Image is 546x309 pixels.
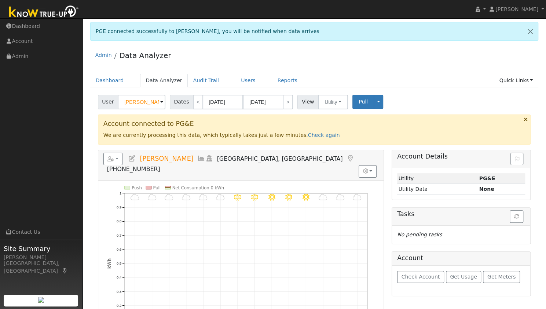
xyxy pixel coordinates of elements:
strong: ID: 17267429, authorized: 09/09/25 [479,175,495,181]
text: 0.6 [117,247,121,251]
i: 8/31 - MostlyCloudy [216,193,225,200]
text: 0.7 [117,233,121,237]
a: Edit User (23199) [128,155,136,162]
text: Net Consumption 0 kWh [172,185,224,190]
span: Pull [359,99,368,105]
img: Know True-Up [6,4,83,21]
i: 8/26 - MostlyCloudy [131,193,139,200]
text: 0.5 [117,261,121,265]
i: 9/01 - Clear [234,193,241,200]
i: 8/29 - MostlyCloudy [182,193,191,200]
button: Check Account [397,271,444,283]
i: 9/07 - Cloudy [336,193,345,200]
strong: None [479,186,494,192]
text: 0.9 [117,205,121,209]
a: Data Analyzer [119,51,171,60]
a: Multi-Series Graph [197,155,205,162]
i: 9/03 - Clear [268,193,275,200]
h5: Tasks [397,210,525,218]
a: Audit Trail [188,74,224,87]
a: Map [62,268,68,274]
i: 8/27 - MostlyCloudy [147,193,156,200]
a: > [283,95,293,109]
i: 9/06 - Cloudy [319,193,327,200]
text: 0.2 [117,303,121,308]
span: Get Usage [450,274,477,280]
a: Check again [308,132,340,138]
text: 0.4 [117,275,122,279]
text: kWh [106,258,111,269]
a: Admin [95,52,112,58]
text: Push [132,185,142,190]
a: Login As (last Never) [205,155,213,162]
td: Utility [397,173,478,184]
div: [GEOGRAPHIC_DATA], [GEOGRAPHIC_DATA] [4,259,78,275]
input: Select a User [118,95,165,109]
text: 0.8 [117,219,121,223]
img: retrieve [38,297,44,303]
span: Get Meters [487,274,516,280]
span: [PERSON_NAME] [140,155,193,162]
span: [PERSON_NAME] [495,6,538,12]
text: Pull [153,185,161,190]
span: Site Summary [4,244,78,254]
h3: Account connected to PG&E [103,120,525,128]
span: View [297,95,318,109]
i: 8/30 - MostlyCloudy [199,193,208,200]
button: Refresh [510,210,523,223]
a: Users [235,74,261,87]
a: Reports [272,74,303,87]
a: Dashboard [90,74,129,87]
text: 1 [120,191,121,195]
h5: Account Details [397,153,525,160]
a: Map [346,155,354,162]
a: Quick Links [494,74,538,87]
button: Pull [352,95,374,109]
button: Issue History [510,153,523,165]
text: 0.3 [117,289,121,293]
button: Utility [318,95,348,109]
span: [PHONE_NUMBER] [107,166,160,172]
span: Dates [170,95,193,109]
i: No pending tasks [397,232,442,237]
div: We are currently processing this data, which typically takes just a few minutes. [98,114,531,145]
div: PGE connected successfully to [PERSON_NAME], you will be notified when data arrives [90,22,539,41]
i: 9/04 - Clear [285,193,292,200]
a: < [193,95,203,109]
td: Utility Data [397,184,478,195]
i: 9/08 - Cloudy [353,193,362,200]
span: Check Account [401,274,440,280]
button: Get Usage [446,271,481,283]
h5: Account [397,254,423,262]
i: 9/02 - Clear [251,193,258,200]
i: 9/05 - Clear [303,193,309,200]
div: [PERSON_NAME] [4,254,78,261]
span: [GEOGRAPHIC_DATA], [GEOGRAPHIC_DATA] [217,155,343,162]
i: 8/28 - MostlyCloudy [165,193,173,200]
a: Data Analyzer [140,74,188,87]
a: Close [523,22,538,40]
span: User [98,95,118,109]
button: Get Meters [483,271,520,283]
